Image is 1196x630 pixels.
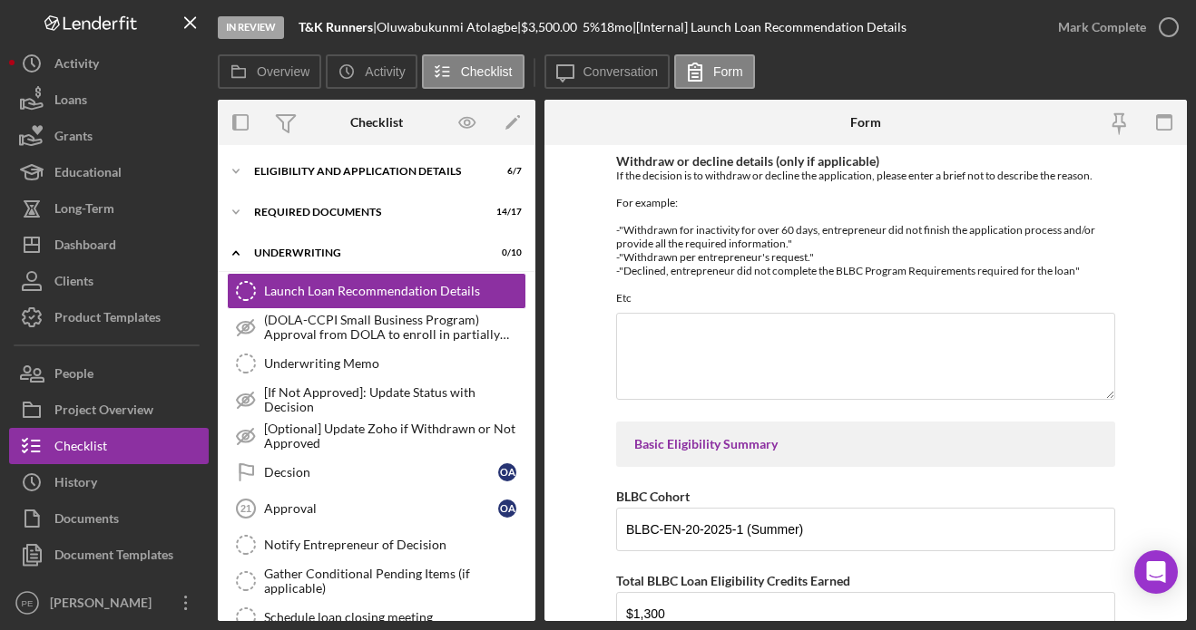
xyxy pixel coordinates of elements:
button: Documents [9,500,209,537]
button: Loans [9,82,209,118]
button: PE[PERSON_NAME] [9,585,209,621]
label: Checklist [461,64,513,79]
button: Checklist [422,54,524,89]
div: O A [498,499,516,518]
a: DecsionOA [227,454,526,490]
div: Educational [54,154,122,195]
div: History [54,464,97,505]
button: Form [674,54,755,89]
div: [Optional] Update Zoho if Withdrawn or Not Approved [264,422,525,451]
div: 14 / 17 [489,207,522,218]
button: Checklist [9,428,209,464]
button: Long-Term [9,190,209,227]
text: PE [22,598,34,608]
button: People [9,355,209,392]
div: | [Internal] Launch Loan Recommendation Details [632,20,907,34]
div: Basic Eligibility Summary [634,437,1097,451]
div: $3,500.00 [521,20,583,34]
button: Educational [9,154,209,190]
div: Open Intercom Messenger [1134,550,1178,594]
div: Grants [54,118,93,159]
div: Notify Entrepreneur of Decision [264,538,525,552]
div: Long-Term [54,190,114,231]
label: Total BLBC Loan Eligibility Credits Earned [616,573,850,588]
div: Mark Complete [1058,9,1146,45]
div: If the decision is to withdraw or decline the application, please enter a brief not to describe t... [616,169,1115,305]
div: Underwriting [254,247,476,258]
div: Document Templates [54,537,173,577]
div: In Review [218,16,284,39]
label: Form [713,64,743,79]
div: 5 % [583,20,600,34]
div: 18 mo [600,20,632,34]
div: O A [498,463,516,481]
div: (DOLA-CCPI Small Business Program) Approval from DOLA to enroll in partially forgivable loan fund [264,313,525,342]
div: 6 / 7 [489,166,522,177]
a: Notify Entrepreneur of Decision [227,527,526,563]
div: Oluwabukunmi Atolagbe | [377,20,521,34]
a: [If Not Approved]: Update Status with Decision [227,382,526,418]
button: Dashboard [9,227,209,263]
a: Gather Conditional Pending Items (if applicable) [227,563,526,599]
button: Grants [9,118,209,154]
button: History [9,464,209,500]
button: Activity [9,45,209,82]
a: (DOLA-CCPI Small Business Program) Approval from DOLA to enroll in partially forgivable loan fund [227,309,526,345]
label: BLBC Cohort [616,489,690,504]
div: Activity [54,45,99,86]
div: 0 / 10 [489,247,522,258]
div: [PERSON_NAME] [45,585,163,625]
div: Product Templates [54,299,161,340]
div: Underwriting Memo [264,356,525,371]
label: Overview [257,64,309,79]
div: Launch Loan Recommendation Details [264,284,525,298]
div: Approval [264,501,498,516]
button: Product Templates [9,299,209,335]
button: Activity [326,54,417,89]
div: Documents [54,500,119,541]
div: Dashboard [54,227,116,267]
button: Clients [9,263,209,299]
div: | [299,20,377,34]
div: Required Documents [254,207,476,218]
div: Form [850,115,881,130]
a: Launch Loan Recommendation Details [227,273,526,309]
a: [Optional] Update Zoho if Withdrawn or Not Approved [227,418,526,454]
div: Project Overview [54,392,153,432]
button: Conversation [544,54,671,89]
div: Checklist [350,115,403,130]
label: Conversation [583,64,659,79]
div: [If Not Approved]: Update Status with Decision [264,385,525,414]
button: Project Overview [9,392,209,428]
div: Gather Conditional Pending Items (if applicable) [264,567,525,596]
a: 21ApprovalOA [227,490,526,527]
label: Withdraw or decline details (only if applicable) [616,153,879,169]
button: Mark Complete [1040,9,1187,45]
b: T&K Runners [299,19,373,34]
button: Document Templates [9,537,209,573]
div: Schedule loan closing meeting [264,610,525,625]
div: Loans [54,82,87,122]
label: Activity [365,64,405,79]
div: Eligibility and Application Details [254,166,476,177]
div: Checklist [54,428,107,469]
tspan: 21 [240,503,251,514]
div: Clients [54,263,93,304]
div: Decsion [264,465,498,480]
button: Overview [218,54,321,89]
a: Underwriting Memo [227,345,526,382]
